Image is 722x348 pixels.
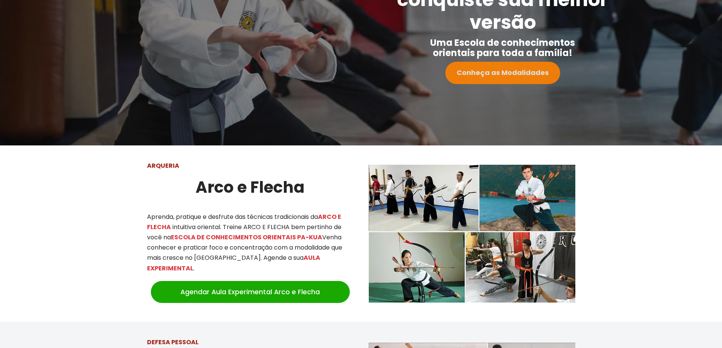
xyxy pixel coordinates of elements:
[147,338,199,346] strong: DEFESA PESSOAL
[445,62,560,84] a: Conheça as Modalidades
[171,233,322,242] mark: ESCOLA DE CONHECIMENTOS ORIENTAIS PA-KUA
[147,212,354,273] p: Aprenda, pratique e desfrute das técnicas tradicionais da intuitiva oriental. Treine ARCO E FLECH...
[457,68,549,77] strong: Conheça as Modalidades
[147,212,341,231] mark: ARCO E FLECHA
[147,161,179,170] strong: ARQUERIA
[147,253,320,272] mark: AULA EXPERIMENTAL
[151,281,350,303] a: Agendar Aula Experimental Arco e Flecha
[430,36,575,59] strong: Uma Escola de conhecimentos orientais para toda a família!
[196,176,305,198] strong: Arco e Flecha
